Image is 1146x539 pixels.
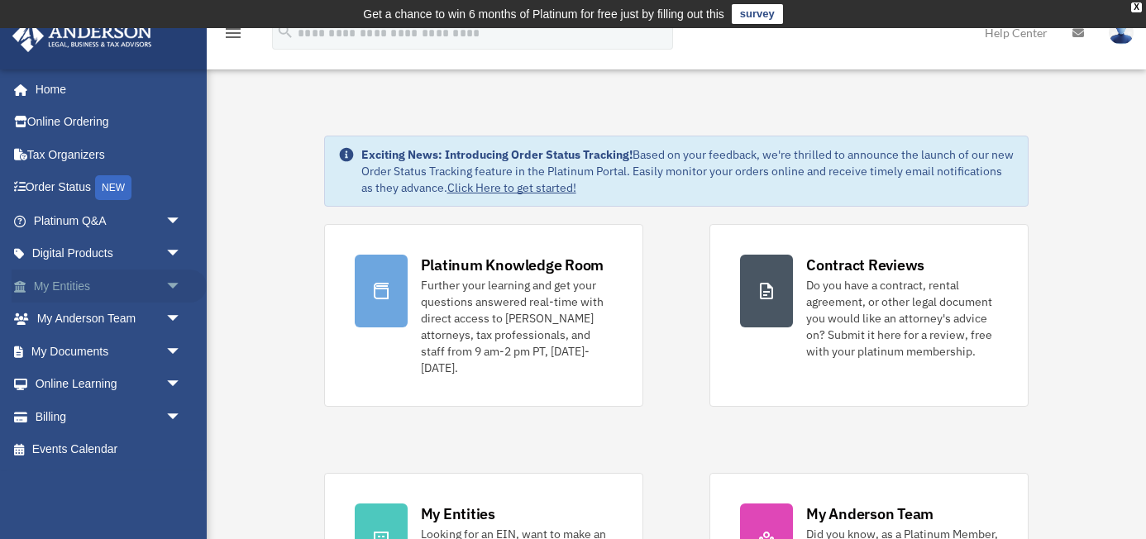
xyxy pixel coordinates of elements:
div: My Entities [421,503,495,524]
div: NEW [95,175,131,200]
span: arrow_drop_down [165,269,198,303]
a: Tax Organizers [12,138,207,171]
a: Digital Productsarrow_drop_down [12,237,207,270]
span: arrow_drop_down [165,303,198,336]
a: survey [732,4,783,24]
div: Get a chance to win 6 months of Platinum for free just by filling out this [363,4,724,24]
img: User Pic [1109,21,1134,45]
a: Online Learningarrow_drop_down [12,368,207,401]
div: close [1131,2,1142,12]
a: Platinum Q&Aarrow_drop_down [12,204,207,237]
a: My Documentsarrow_drop_down [12,335,207,368]
i: search [276,22,294,41]
div: My Anderson Team [806,503,934,524]
a: My Anderson Teamarrow_drop_down [12,303,207,336]
span: arrow_drop_down [165,204,198,238]
div: Further your learning and get your questions answered real-time with direct access to [PERSON_NAM... [421,277,613,376]
a: Online Ordering [12,106,207,139]
a: menu [223,29,243,43]
span: arrow_drop_down [165,237,198,271]
span: arrow_drop_down [165,400,198,434]
a: Contract Reviews Do you have a contract, rental agreement, or other legal document you would like... [709,224,1029,407]
a: Events Calendar [12,433,207,466]
strong: Exciting News: Introducing Order Status Tracking! [361,147,633,162]
a: Click Here to get started! [447,180,576,195]
div: Do you have a contract, rental agreement, or other legal document you would like an attorney's ad... [806,277,998,360]
a: Home [12,73,198,106]
img: Anderson Advisors Platinum Portal [7,20,157,52]
span: arrow_drop_down [165,368,198,402]
a: Platinum Knowledge Room Further your learning and get your questions answered real-time with dire... [324,224,643,407]
i: menu [223,23,243,43]
div: Based on your feedback, we're thrilled to announce the launch of our new Order Status Tracking fe... [361,146,1015,196]
div: Contract Reviews [806,255,924,275]
div: Platinum Knowledge Room [421,255,604,275]
span: arrow_drop_down [165,335,198,369]
a: Order StatusNEW [12,171,207,205]
a: Billingarrow_drop_down [12,400,207,433]
a: My Entitiesarrow_drop_down [12,269,207,303]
